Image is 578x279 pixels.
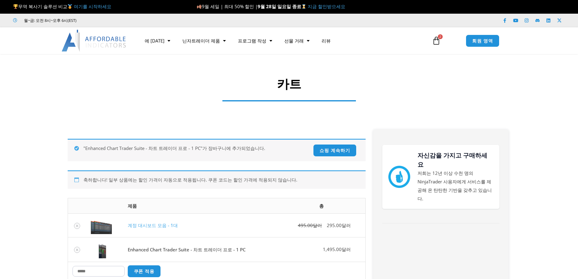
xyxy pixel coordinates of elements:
a: 2 [423,32,450,49]
font: "Enhanced Chart Trader Suite - 차트 트레이더 프로 - 1 PC"가 장바구니에 추가되었습니다. [83,145,265,151]
font: 프로그램 작성 [238,38,266,44]
img: ⌛ [302,4,306,9]
font: 선물 거래 [284,38,304,44]
font: Enhanced Chart Trader Suite - 차트 트레이더 프로 - 1 PC [128,247,245,253]
font: 리뷰 [322,38,331,44]
a: 닌자트레이더 제품 [176,34,232,48]
font: 카트 [277,75,301,92]
a: 장바구니에서 Accounts Dashboard Suite - 1개 제거 [74,223,80,229]
font: 월~금: 오전 8시~오후 6시(EST) [24,18,76,23]
font: 달러 [342,222,351,228]
a: 에 [DATE] [139,34,176,48]
font: 축하합니다! 일부 상품에는 할인 가격이 자동으로 적용됩니다. 쿠폰 코드는 할인 가격에 적용되지 않습니다. [83,177,297,183]
a: 프로그램 작성 [232,34,278,48]
img: LogoAI | 저렴한 지표 – NinjaTrader [62,30,127,52]
img: 🍂 [197,4,201,9]
a: 회원 영역 [466,35,499,47]
img: 엄지척 좋아요 43913 | 저렴한 지표 – NinjaTrader [388,166,410,188]
font: 총 [319,203,324,209]
font: 제품 [128,203,137,209]
img: 🏆 [13,4,18,9]
font: 달러 [313,222,322,228]
font: 회원 영역 [472,38,493,44]
font: 닌자트레이더 제품 [182,38,220,44]
a: 지금 할인받으세요 [308,3,345,9]
button: 쿠폰 적용 [127,265,161,277]
font: 달러 [342,246,351,252]
font: 295.00 [327,222,342,228]
img: 스크린샷 2024-11-20 152759 | 저렴한 지표 – NinjaTrader [91,241,112,258]
font: 495.00 [298,222,313,228]
font: 9월 세일 | 최대 50% 할인 | [202,3,258,9]
nav: 메뉴 [139,34,425,48]
a: 리뷰 [316,34,337,48]
font: 1,495.00 [323,246,342,252]
img: 스크린샷 2024-08-26 155710eeeee | 저렴한 지표 – NinjaTrader [91,217,112,234]
img: 🥇 [68,4,72,9]
font: 자신감을 가지고 구매하세요 [417,152,487,168]
iframe: Trustpilot에서 제공하는 고객 리뷰 [85,17,176,23]
a: 여기를 시작하세요 [74,3,111,9]
font: 무역 복사기 솔루션 비교 [18,3,67,9]
a: 향상된 차트 트레이더 스위트 - 차트 트레이더 프로 - 카트에서 1 PC 제거 [74,247,80,253]
a: 계정 대시보드 모음 - 1대 [128,222,178,228]
font: 저희는 12년 이상 수천 명의 NinjaTrader 사용자에게 서비스를 제공해 온 탄탄한 기반을 갖추고 있습니다. [417,170,492,202]
font: 쇼핑 계속하기 [319,147,350,153]
font: 2 [439,34,441,39]
font: 쿠폰 적용 [134,268,155,274]
font: 9월 28일 일요일 종료 [258,3,301,9]
font: 에 [DATE] [145,38,164,44]
a: 선물 거래 [278,34,316,48]
a: 쇼핑 계속하기 [313,144,356,157]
